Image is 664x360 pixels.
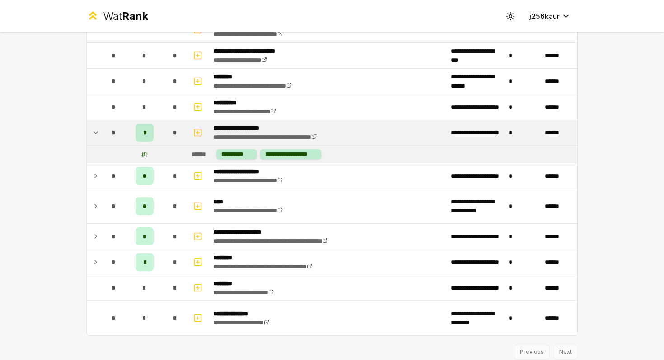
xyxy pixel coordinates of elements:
a: WatRank [86,9,148,23]
div: # 1 [141,150,148,159]
button: j256kaur [522,8,578,24]
div: Wat [103,9,148,23]
span: Rank [122,9,148,23]
span: j256kaur [529,11,560,22]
